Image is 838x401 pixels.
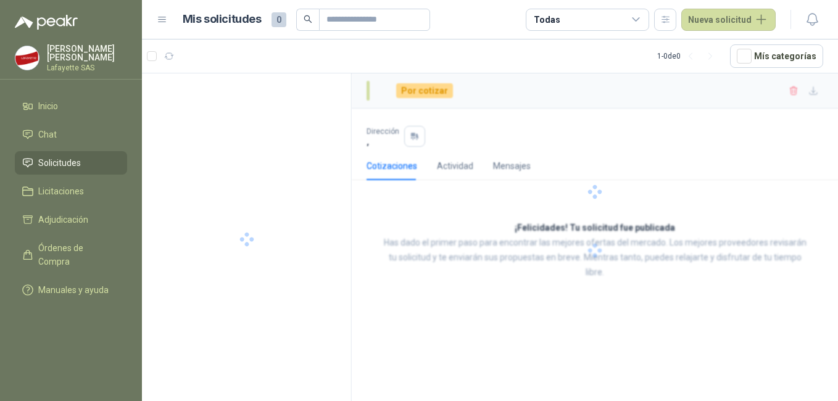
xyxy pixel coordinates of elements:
img: Company Logo [15,46,39,70]
img: Logo peakr [15,15,78,30]
span: Chat [38,128,57,141]
div: 1 - 0 de 0 [657,46,720,66]
a: Órdenes de Compra [15,236,127,273]
span: Órdenes de Compra [38,241,115,268]
a: Inicio [15,94,127,118]
h1: Mis solicitudes [183,10,262,28]
a: Chat [15,123,127,146]
span: search [304,15,312,23]
p: Lafayette SAS [47,64,127,72]
span: Manuales y ayuda [38,283,109,297]
a: Adjudicación [15,208,127,231]
span: Solicitudes [38,156,81,170]
span: 0 [272,12,286,27]
div: Todas [534,13,560,27]
a: Manuales y ayuda [15,278,127,302]
span: Inicio [38,99,58,113]
button: Nueva solicitud [681,9,776,31]
span: Licitaciones [38,184,84,198]
a: Solicitudes [15,151,127,175]
a: Licitaciones [15,180,127,203]
p: [PERSON_NAME] [PERSON_NAME] [47,44,127,62]
span: Adjudicación [38,213,88,226]
button: Mís categorías [730,44,823,68]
